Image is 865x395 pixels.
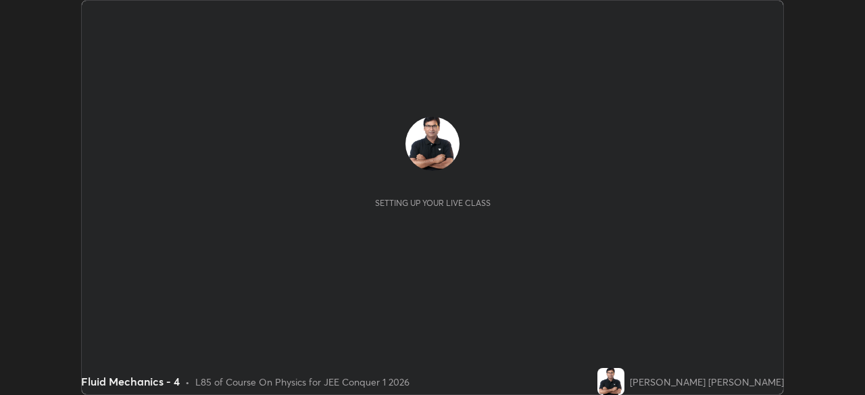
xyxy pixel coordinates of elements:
[630,375,784,389] div: [PERSON_NAME] [PERSON_NAME]
[405,117,460,171] img: 69af8b3bbf82471eb9dbcfa53d5670df.jpg
[597,368,624,395] img: 69af8b3bbf82471eb9dbcfa53d5670df.jpg
[185,375,190,389] div: •
[81,373,180,390] div: Fluid Mechanics - 4
[375,198,491,208] div: Setting up your live class
[195,375,410,389] div: L85 of Course On Physics for JEE Conquer 1 2026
